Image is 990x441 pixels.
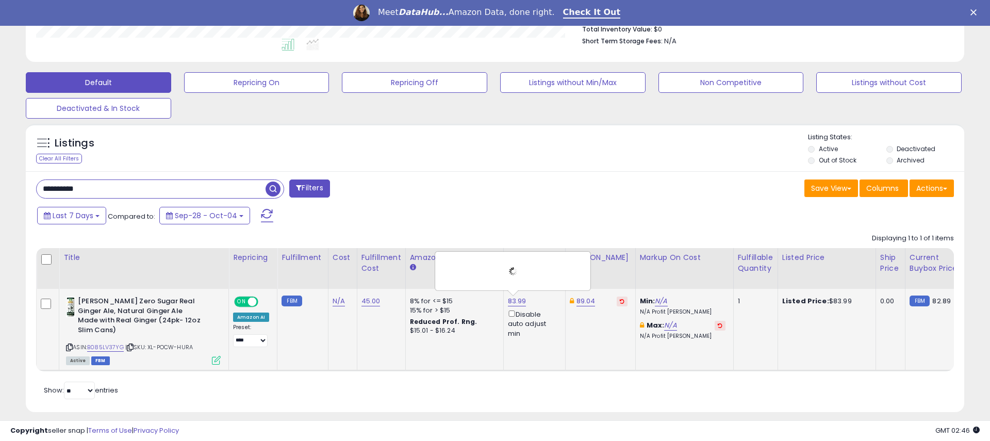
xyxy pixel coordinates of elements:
[410,317,477,326] b: Reduced Prof. Rng.
[235,298,248,306] span: ON
[910,296,930,306] small: FBM
[782,252,871,263] div: Listed Price
[88,426,132,435] a: Terms of Use
[10,426,179,436] div: seller snap | |
[808,133,964,142] p: Listing States:
[125,343,193,351] span: | SKU: XL-POCW-HURA
[582,22,946,35] li: $0
[53,210,93,221] span: Last 7 Days
[640,252,729,263] div: Markup on Cost
[410,252,499,263] div: Amazon Fees
[410,326,496,335] div: $15.01 - $16.24
[410,263,416,272] small: Amazon Fees.
[738,252,773,274] div: Fulfillable Quantity
[970,9,981,15] div: Close
[576,296,596,306] a: 89.04
[410,306,496,315] div: 15% for > $15
[184,72,329,93] button: Repricing On
[664,36,676,46] span: N/A
[175,210,237,221] span: Sep-28 - Oct-04
[816,72,962,93] button: Listings without Cost
[66,297,75,317] img: 415vJLDPYgL._SL40_.jpg
[932,296,951,306] span: 82.89
[563,7,621,19] a: Check It Out
[640,296,655,306] b: Min:
[640,308,725,316] p: N/A Profit [PERSON_NAME]
[282,252,323,263] div: Fulfillment
[804,179,858,197] button: Save View
[91,356,110,365] span: FBM
[782,297,868,306] div: $83.99
[738,297,770,306] div: 1
[66,356,90,365] span: All listings currently available for purchase on Amazon
[647,320,665,330] b: Max:
[500,72,646,93] button: Listings without Min/Max
[860,179,908,197] button: Columns
[935,426,980,435] span: 2025-10-13 02:46 GMT
[361,252,401,274] div: Fulfillment Cost
[87,343,124,352] a: B085LV37YG
[353,5,370,21] img: Profile image for Georgie
[872,234,954,243] div: Displaying 1 to 1 of 1 items
[880,252,901,274] div: Ship Price
[66,297,221,364] div: ASIN:
[880,297,897,306] div: 0.00
[655,296,667,306] a: N/A
[361,296,381,306] a: 45.00
[570,252,631,263] div: [PERSON_NAME]
[55,136,94,151] h5: Listings
[664,320,676,331] a: N/A
[233,324,269,347] div: Preset:
[44,385,118,395] span: Show: entries
[910,179,954,197] button: Actions
[26,98,171,119] button: Deactivated & In Stock
[640,333,725,340] p: N/A Profit [PERSON_NAME]
[897,156,925,165] label: Archived
[378,7,555,18] div: Meet Amazon Data, done right.
[134,426,179,435] a: Privacy Policy
[897,144,935,153] label: Deactivated
[63,252,224,263] div: Title
[582,37,663,45] b: Short Term Storage Fees:
[866,183,899,193] span: Columns
[582,25,652,34] b: Total Inventory Value:
[289,179,329,198] button: Filters
[159,207,250,224] button: Sep-28 - Oct-04
[233,252,273,263] div: Repricing
[819,156,856,165] label: Out of Stock
[508,296,526,306] a: 83.99
[233,313,269,322] div: Amazon AI
[342,72,487,93] button: Repricing Off
[10,426,48,435] strong: Copyright
[782,296,829,306] b: Listed Price:
[508,308,557,338] div: Disable auto adjust min
[333,252,353,263] div: Cost
[108,211,155,221] span: Compared to:
[635,248,733,289] th: The percentage added to the cost of goods (COGS) that forms the calculator for Min & Max prices.
[282,296,302,306] small: FBM
[37,207,106,224] button: Last 7 Days
[36,154,82,164] div: Clear All Filters
[410,297,496,306] div: 8% for <= $15
[658,72,804,93] button: Non Competitive
[819,144,838,153] label: Active
[257,298,273,306] span: OFF
[333,296,345,306] a: N/A
[910,252,963,274] div: Current Buybox Price
[78,297,203,337] b: [PERSON_NAME] Zero Sugar Real Ginger Ale, Natural Ginger Ale Made with Real Ginger (24pk- 12oz Sl...
[26,72,171,93] button: Default
[399,7,449,17] i: DataHub...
